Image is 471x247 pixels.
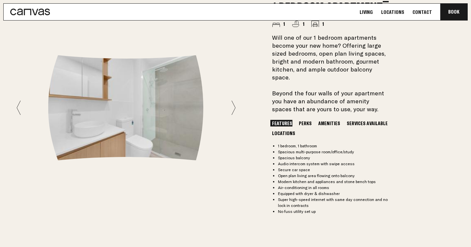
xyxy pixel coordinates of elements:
[411,9,434,16] a: Contact
[278,149,389,155] li: Spacious multi-purpose room/office/study
[278,209,389,215] li: No fuss utility set up
[278,185,389,191] li: Air-conditioning in all rooms
[270,120,294,126] button: Features
[278,179,389,185] li: Modern kitchen and appliances and stone bench tops
[278,167,389,173] li: Secure car space
[297,120,313,126] button: Perks
[278,155,389,161] li: Spacious balcony
[270,130,297,136] button: Locations
[278,161,389,167] li: Audio intercom system with swipe access
[440,4,467,20] button: Book
[278,197,389,209] li: Super high-speed internet with same day connection and no lock in contracts
[48,55,206,161] img: bathroom
[278,143,389,149] li: 1 bedroom, 1 bathroom
[317,120,342,126] button: Amenities
[278,191,389,197] li: Equipped with dryer & dishwasher
[345,120,389,126] button: Services Available
[379,9,406,16] a: Locations
[272,34,389,113] p: Will one of our 1 bedroom apartments become your new home? Offering large sized bedrooms, open pl...
[358,9,375,16] a: Living
[278,173,389,179] li: Open plan living area flowing onto balcony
